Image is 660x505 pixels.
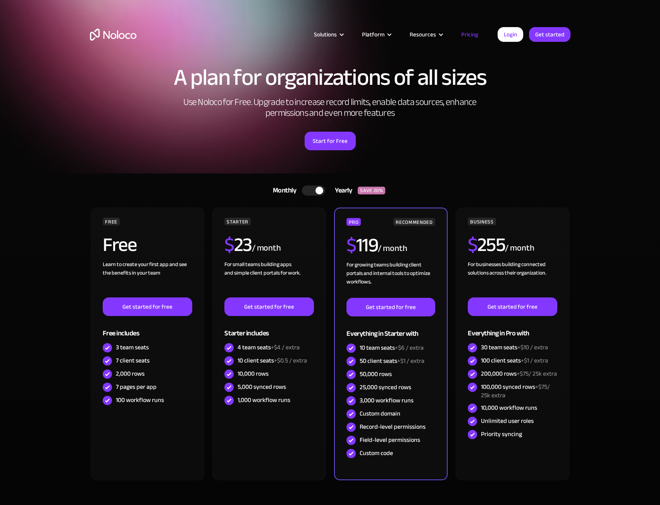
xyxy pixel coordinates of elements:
div: Custom code [360,449,393,457]
div: For businesses building connected solutions across their organization. ‍ [468,260,557,297]
span: $ [224,227,234,263]
div: / month [378,242,407,255]
div: Field-level permissions [360,436,420,444]
span: +$1 / extra [521,355,548,366]
span: +$1 / extra [397,355,424,367]
h2: Use Noloco for Free. Upgrade to increase record limits, enable data sources, enhance permissions ... [175,97,485,119]
a: Pricing [451,29,488,40]
div: 1,000 workflow runs [238,396,290,404]
h2: 255 [468,235,505,254]
div: / month [252,242,281,254]
span: +$75/ 25k extra [481,381,550,401]
div: Monthly [263,185,302,196]
div: 7 client seats [116,356,150,365]
a: Get started [529,27,570,42]
div: 3 team seats [116,343,149,352]
div: FREE [103,218,120,225]
div: 50 client seats [360,357,424,365]
h2: Free [103,235,136,254]
div: 100 client seats [481,356,548,365]
span: +$0.5 / extra [274,355,307,366]
div: Resources [410,29,436,40]
div: 30 team seats [481,343,548,352]
div: PRO [346,218,361,226]
div: / month [505,242,534,254]
span: +$4 / extra [271,342,300,353]
div: 10,000 workflow runs [481,404,537,412]
div: Unlimited user roles [481,417,534,425]
div: STARTER [224,218,250,225]
div: For growing teams building client portals and internal tools to optimize workflows. [346,261,435,298]
div: Learn to create your first app and see the benefits in your team ‍ [103,260,192,297]
div: Solutions [314,29,337,40]
a: home [90,29,136,41]
div: 25,000 synced rows [360,383,411,392]
a: Get started for free [468,297,557,316]
div: 5,000 synced rows [238,383,286,391]
div: Everything in Pro with [468,316,557,341]
div: Platform [362,29,384,40]
a: Get started for free [224,297,314,316]
div: Everything in Starter with [346,316,435,342]
a: Start for Free [305,132,356,150]
div: For small teams building apps and simple client portals for work. ‍ [224,260,314,297]
div: 3,000 workflow runs [360,396,414,405]
div: RECOMMENDED [393,218,435,226]
div: 50,000 rows [360,370,392,378]
div: Priority syncing [481,430,522,438]
div: Resources [400,29,451,40]
div: 4 team seats [238,343,300,352]
div: Solutions [304,29,352,40]
div: Platform [352,29,400,40]
span: $ [346,227,356,263]
a: Login [498,27,523,42]
a: Get started for free [103,297,192,316]
div: Yearly [325,185,358,196]
div: Starter includes [224,316,314,341]
span: +$75/ 25k extra [517,368,557,380]
a: Get started for free [346,298,435,316]
div: 7 pages per app [116,383,157,391]
span: $ [468,227,477,263]
div: 200,000 rows [481,369,557,378]
div: Custom domain [360,409,400,418]
div: 10 team seats [360,344,424,352]
div: SAVE 20% [358,187,385,194]
h2: 23 [224,235,252,254]
div: 2,000 rows [116,369,145,378]
h1: A plan for organizations of all sizes [90,66,570,89]
h2: 119 [346,235,378,255]
span: +$6 / extra [395,342,424,354]
div: Free includes [103,316,192,341]
div: BUSINESS [468,218,496,225]
span: +$10 / extra [517,342,548,353]
div: Record-level permissions [360,423,426,431]
div: 10,000 rows [238,369,269,378]
div: 100 workflow runs [116,396,164,404]
div: 100,000 synced rows [481,383,557,400]
div: 10 client seats [238,356,307,365]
